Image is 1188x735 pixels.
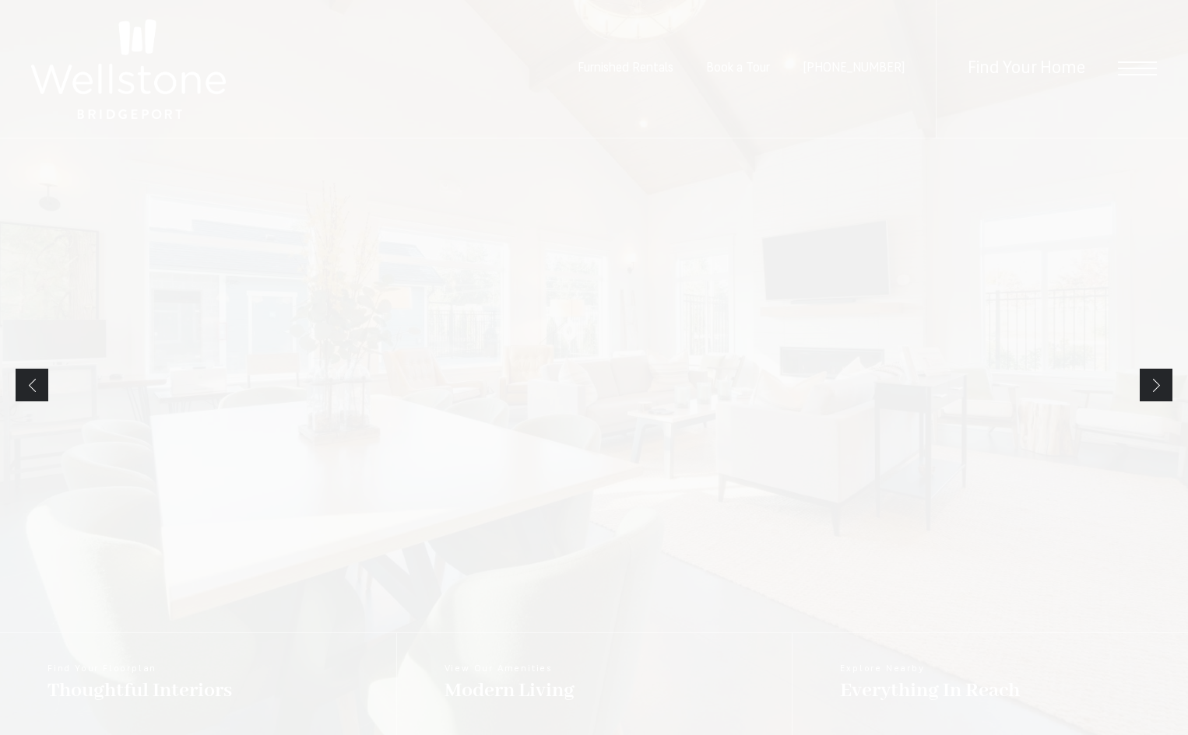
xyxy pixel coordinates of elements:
a: Find Your Home [968,60,1085,78]
a: Previous [16,369,48,401]
a: Call Us at (253) 642-8681 [803,62,905,75]
a: Book a Tour [706,62,770,75]
span: View Our Amenities [445,664,575,674]
span: Modern Living [445,677,575,704]
button: Open Menu [1118,61,1157,75]
span: Explore Nearby [840,664,1020,674]
a: View Our Amenities [396,633,793,735]
img: Wellstone [31,19,226,119]
span: Everything In Reach [840,677,1020,704]
span: [PHONE_NUMBER] [803,62,905,75]
a: Next [1140,369,1172,401]
span: Thoughtful Interiors [47,677,232,704]
span: Find Your Floorplan [47,664,232,674]
a: Explore Nearby [792,633,1188,735]
a: Furnished Rentals [578,62,673,75]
